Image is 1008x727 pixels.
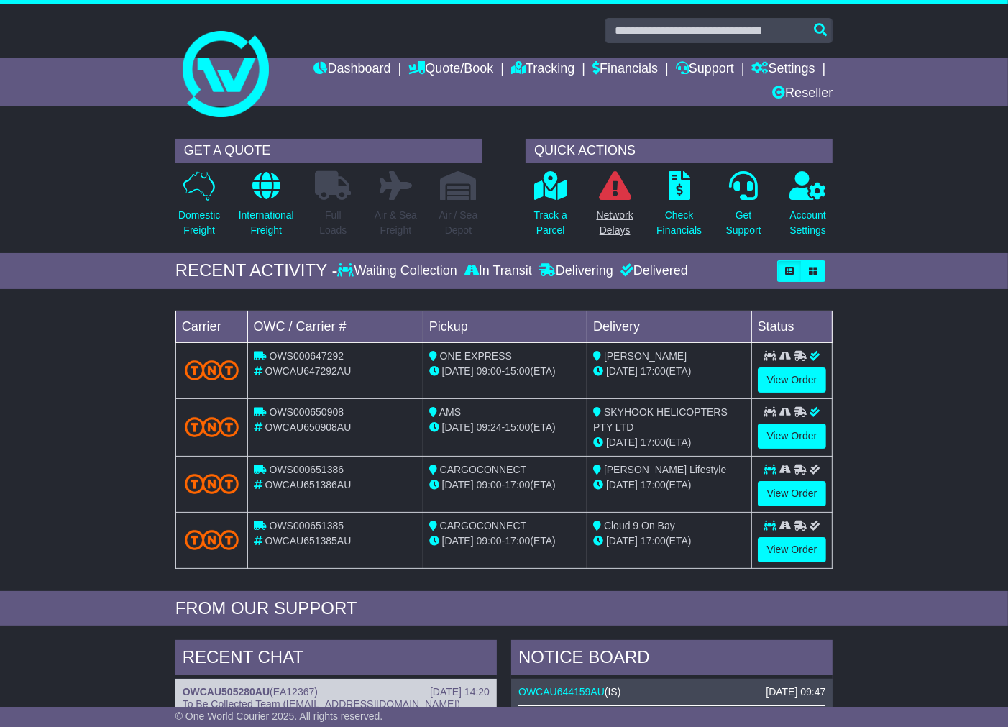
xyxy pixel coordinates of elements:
span: 17:00 [505,479,530,490]
span: 17:00 [641,479,666,490]
img: TNT_Domestic.png [185,360,239,380]
span: [DATE] [606,365,638,377]
div: [DATE] 09:47 [766,686,825,698]
a: CheckFinancials [656,170,702,246]
td: Delivery [587,311,751,342]
span: © One World Courier 2025. All rights reserved. [175,710,383,722]
a: GetSupport [725,170,762,246]
div: (ETA) [593,477,745,493]
a: Financials [592,58,658,82]
a: Reseller [772,82,833,106]
div: (ETA) [593,364,745,379]
div: (ETA) [593,435,745,450]
p: Air & Sea Freight [375,208,417,238]
span: 17:00 [641,535,666,547]
div: (ETA) [593,534,745,549]
span: 15:00 [505,421,530,433]
span: [DATE] [442,535,474,547]
a: View Order [758,424,827,449]
span: OWCAU647292AU [265,365,352,377]
span: To Be Collected Team ([EMAIL_ADDRESS][DOMAIN_NAME]) [183,698,460,710]
span: AMS [439,406,461,418]
a: NetworkDelays [596,170,634,246]
p: Account Settings [789,208,826,238]
div: In Transit [461,263,536,279]
div: GET A QUOTE [175,139,482,163]
p: Check Financials [656,208,702,238]
p: Air / Sea Depot [439,208,478,238]
a: View Order [758,537,827,562]
div: Delivering [536,263,617,279]
a: InternationalFreight [238,170,295,246]
img: TNT_Domestic.png [185,474,239,493]
td: OWC / Carrier # [247,311,423,342]
span: CARGOCONNECT [440,520,527,531]
span: [DATE] [606,535,638,547]
a: OWCAU644159AU [518,686,605,698]
div: - (ETA) [429,420,581,435]
a: View Order [758,367,827,393]
a: DomesticFreight [178,170,221,246]
div: - (ETA) [429,477,581,493]
a: Support [676,58,734,82]
span: 17:00 [641,436,666,448]
span: OWCAU651385AU [265,535,352,547]
span: 17:00 [641,365,666,377]
span: OWS000647292 [270,350,344,362]
span: CARGOCONNECT [440,464,527,475]
img: TNT_Domestic.png [185,417,239,436]
span: IS [608,686,618,698]
a: Settings [752,58,815,82]
td: Status [751,311,833,342]
a: Track aParcel [533,170,568,246]
span: [DATE] [606,436,638,448]
span: 17:00 [505,535,530,547]
div: RECENT ACTIVITY - [175,260,338,281]
p: Domestic Freight [178,208,220,238]
span: ONE EXPRESS [440,350,512,362]
p: Network Delays [597,208,633,238]
a: OWCAU505280AU [183,686,270,698]
a: Quote/Book [408,58,493,82]
div: ( ) [183,686,490,698]
span: 09:00 [477,535,502,547]
div: Delivered [617,263,688,279]
div: Waiting Collection [338,263,461,279]
span: 09:00 [477,365,502,377]
span: 09:00 [477,479,502,490]
div: FROM OUR SUPPORT [175,598,833,619]
span: EA12367 [273,686,315,698]
span: Cloud 9 On Bay [604,520,675,531]
div: NOTICE BOARD [511,640,833,679]
td: Carrier [175,311,247,342]
a: Dashboard [313,58,390,82]
span: OWCAU651386AU [265,479,352,490]
div: [DATE] 14:20 [430,686,490,698]
td: Pickup [423,311,587,342]
img: TNT_Domestic.png [185,530,239,549]
div: QUICK ACTIONS [526,139,833,163]
a: View Order [758,481,827,506]
span: [DATE] [442,365,474,377]
span: [PERSON_NAME] [604,350,687,362]
span: OWS000651385 [270,520,344,531]
a: AccountSettings [789,170,827,246]
span: [PERSON_NAME] Lifestyle [604,464,726,475]
p: International Freight [239,208,294,238]
span: OWCAU650908AU [265,421,352,433]
span: OWS000651386 [270,464,344,475]
p: Full Loads [315,208,351,238]
div: RECENT CHAT [175,640,497,679]
div: - (ETA) [429,534,581,549]
span: SKYHOOK HELICOPTERS PTY LTD [593,406,728,433]
span: [DATE] [606,479,638,490]
span: OWS000650908 [270,406,344,418]
span: [DATE] [442,479,474,490]
span: [DATE] [442,421,474,433]
p: Get Support [726,208,761,238]
span: 15:00 [505,365,530,377]
span: 09:24 [477,421,502,433]
div: - (ETA) [429,364,581,379]
p: Track a Parcel [534,208,567,238]
a: Tracking [511,58,574,82]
